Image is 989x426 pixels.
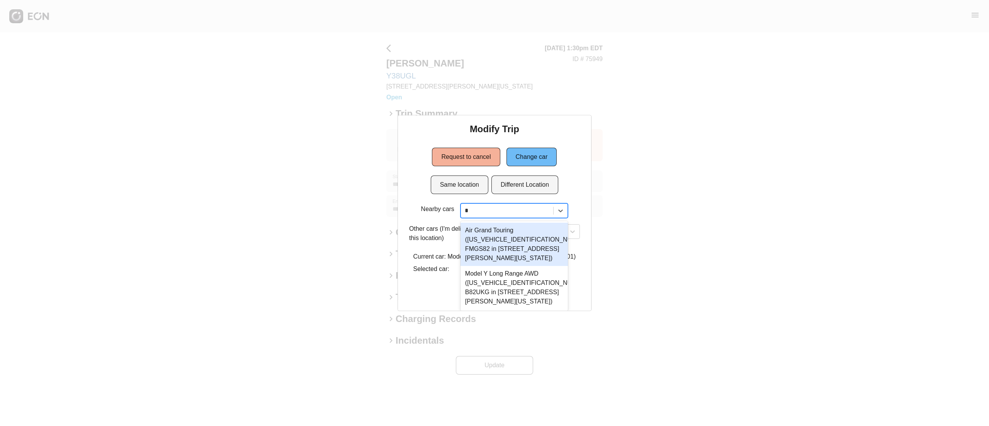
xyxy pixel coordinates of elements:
button: Same location [431,176,488,194]
div: Model Y Long Range AWD ([US_VEHICLE_IDENTIFICATION_NUMBER] B82UKG in [STREET_ADDRESS][PERSON_NAME... [461,266,568,309]
h2: Modify Trip [470,123,519,135]
p: Selected car: [413,264,576,274]
button: Change car [506,148,557,166]
p: Nearby cars [421,204,454,214]
div: Air Grand Touring ([US_VEHICLE_IDENTIFICATION_NUMBER] FMGS82 in [STREET_ADDRESS][PERSON_NAME][US_... [461,223,568,266]
p: Other cars (I'm delivering to this location) [409,224,490,243]
button: Request to cancel [432,148,500,166]
button: Different Location [491,176,558,194]
p: Current car: Model Y Long Range AWD (Y38UGL in 11101) [413,252,576,261]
